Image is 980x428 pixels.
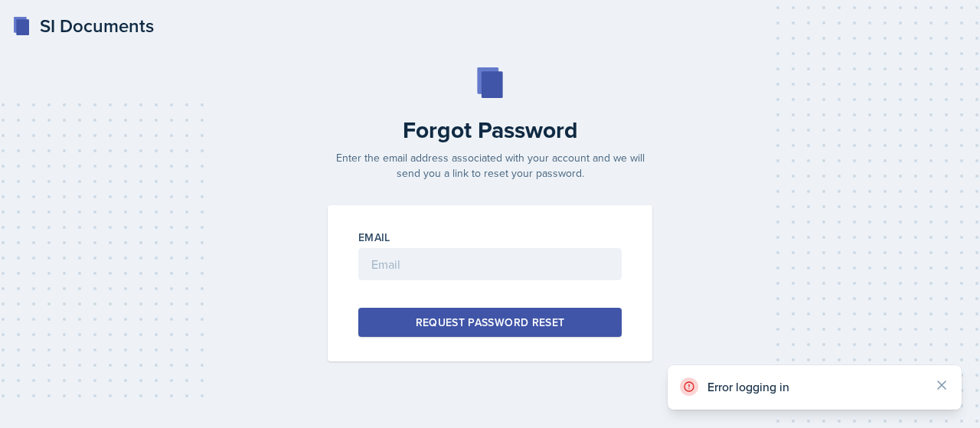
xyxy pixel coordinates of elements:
h2: Forgot Password [318,116,661,144]
label: Email [358,230,390,245]
p: Enter the email address associated with your account and we will send you a link to reset your pa... [318,150,661,181]
input: Email [358,248,622,280]
div: Request Password Reset [416,315,565,330]
a: SI Documents [12,12,154,40]
p: Error logging in [707,379,922,394]
button: Request Password Reset [358,308,622,337]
